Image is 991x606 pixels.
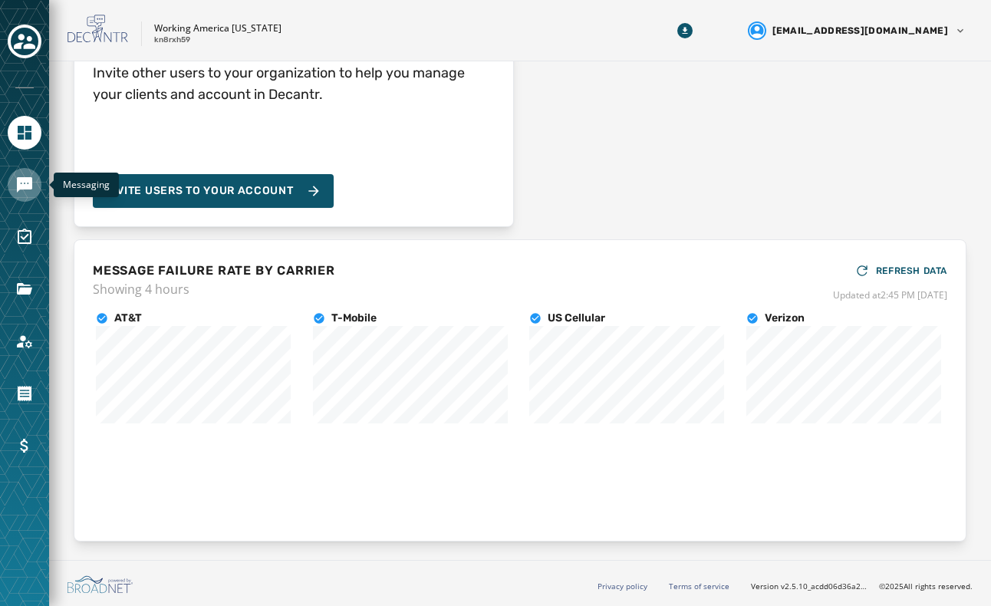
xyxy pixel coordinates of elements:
[876,265,947,277] span: REFRESH DATA
[105,183,294,199] span: Invite Users to your account
[772,25,948,37] span: [EMAIL_ADDRESS][DOMAIN_NAME]
[8,220,41,254] a: Navigate to Surveys
[114,311,142,326] h4: AT&T
[598,581,647,591] a: Privacy policy
[8,25,41,58] button: Toggle account select drawer
[8,168,41,202] a: Navigate to Messaging
[8,429,41,463] a: Navigate to Billing
[671,17,699,44] button: Download Menu
[8,272,41,306] a: Navigate to Files
[669,581,729,591] a: Terms of service
[154,22,281,35] p: Working America [US_STATE]
[833,289,947,301] span: Updated at 2:45 PM [DATE]
[854,259,947,283] button: REFRESH DATA
[781,581,867,592] span: v2.5.10_acdd06d36a2d477687e21de5ea907d8c03850ae9
[93,262,335,280] h4: MESSAGE FAILURE RATE BY CARRIER
[548,311,605,326] h4: US Cellular
[331,311,377,326] h4: T-Mobile
[93,280,335,298] span: Showing 4 hours
[765,311,805,326] h4: Verizon
[8,377,41,410] a: Navigate to Orders
[93,62,495,105] h4: Invite other users to your organization to help you manage your clients and account in Decantr.
[879,581,973,591] span: © 2025 All rights reserved.
[93,174,334,208] button: Invite Users to your account
[154,35,190,46] p: kn8rxh59
[8,116,41,150] a: Navigate to Home
[751,581,867,592] span: Version
[8,324,41,358] a: Navigate to Account
[742,15,973,46] button: User settings
[54,173,119,197] div: Messaging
